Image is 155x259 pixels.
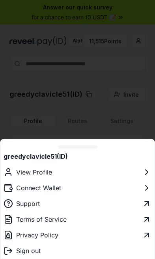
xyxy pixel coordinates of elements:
a: Support [0,196,155,211]
div: Terms of Service [4,215,67,224]
a: Privacy Policy [0,227,155,243]
button: Sign out [0,243,155,259]
button: View Profile [0,164,155,180]
div: Support [4,199,40,208]
div: View Profile [4,167,52,177]
a: Terms of Service [0,211,155,227]
div: Privacy Policy [4,230,58,240]
button: Connect Wallet [0,180,155,196]
div: greedyclavicle51(ID) [0,149,155,164]
div: Connect Wallet [4,183,61,193]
